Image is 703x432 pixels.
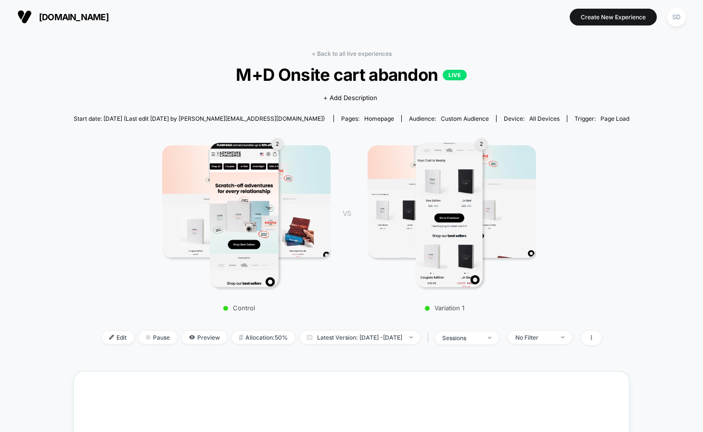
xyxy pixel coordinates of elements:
p: Control [155,304,323,312]
span: Device: [496,115,567,122]
div: Pages: [341,115,394,122]
div: 2 [475,138,487,150]
p: LIVE [443,70,467,80]
span: + Add Description [323,93,377,103]
span: M+D Onsite cart abandon [102,64,601,85]
img: edit [109,335,114,340]
img: Visually logo [17,10,32,24]
button: [DOMAIN_NAME] [14,9,112,25]
img: Variation 1 1 [368,145,536,258]
span: VS [343,209,350,217]
span: Custom Audience [441,115,489,122]
span: all devices [529,115,560,122]
img: end [146,335,151,340]
span: homepage [364,115,394,122]
div: Trigger: [575,115,629,122]
img: end [409,336,413,338]
span: Edit [102,331,134,344]
span: | [425,331,435,345]
div: SD [667,8,686,26]
img: end [561,336,564,338]
span: Latest Version: [DATE] - [DATE] [300,331,420,344]
img: rebalance [239,335,243,340]
div: 2 [271,138,283,150]
img: Control 1 [162,145,331,257]
div: sessions [442,334,481,342]
span: Start date: [DATE] (Last edit [DATE] by [PERSON_NAME][EMAIL_ADDRESS][DOMAIN_NAME]) [74,115,325,122]
span: Pause [139,331,177,344]
button: Create New Experience [570,9,657,25]
div: No Filter [515,334,554,341]
p: Variation 1 [360,304,529,312]
span: Preview [182,331,227,344]
a: < Back to all live experiences [312,50,392,57]
span: Allocation: 50% [232,331,295,344]
img: Control main [210,143,279,287]
span: Page Load [601,115,629,122]
button: SD [664,7,689,27]
span: [DOMAIN_NAME] [39,12,109,22]
img: Variation 1 main [416,143,483,287]
img: calendar [307,335,312,340]
img: end [488,337,491,339]
div: Audience: [409,115,489,122]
